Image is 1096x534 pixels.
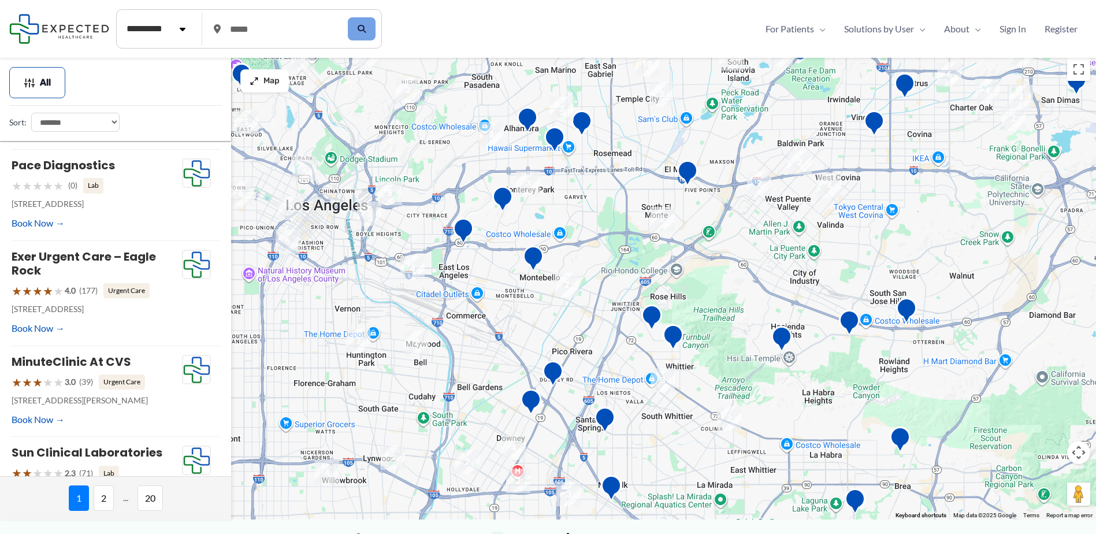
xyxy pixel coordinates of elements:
span: Register [1045,20,1078,38]
div: 2 [650,207,674,231]
img: Expected Healthcare Logo [183,159,210,188]
span: 2 [94,485,114,511]
button: All [9,67,65,98]
a: Report a map error [1046,512,1093,518]
img: Expected Healthcare Logo [183,250,210,279]
div: United Medical Imaging of Brea [890,427,911,456]
span: ★ [43,175,53,196]
div: 2 [278,196,302,220]
span: 20 [138,485,163,511]
button: Toggle fullscreen view [1067,58,1090,81]
div: 3 [649,82,674,106]
p: [STREET_ADDRESS] [12,196,182,212]
span: ★ [32,280,43,302]
div: Centrelake Imaging &#8211; El Monte [677,160,698,190]
div: 4 [501,436,526,460]
div: 4 [315,461,339,485]
div: Downey MRI Center powered by RAYUS Radiology [521,389,541,418]
div: 2 [292,157,317,181]
div: Hacienda HTS Ultrasound [771,326,792,355]
span: ★ [43,372,53,393]
span: About [944,20,969,38]
div: 2 [747,171,771,195]
span: Menu Toggle [969,20,981,38]
div: 4 [975,79,1000,103]
div: 2 [1001,106,1026,131]
button: Drag Pegman onto the map to open Street View [1067,483,1090,506]
span: (0) [68,178,77,193]
div: 2 [506,469,530,493]
a: Terms (opens in new tab) [1023,512,1039,518]
div: 6 [229,181,253,206]
a: Solutions by UserMenu Toggle [835,20,935,38]
div: Open MRI of Fullerton [845,488,865,518]
div: 3 [549,97,574,121]
div: Kindred Hospital San Gabriel Valley [864,110,885,140]
span: (71) [79,466,93,481]
div: Pacific Medical Imaging [595,407,615,436]
span: All [40,79,51,87]
button: Map camera controls [1067,441,1090,464]
div: 4 [400,256,425,280]
label: Sort: [9,115,27,130]
img: Expected Healthcare Logo [183,446,210,475]
div: Montebello Advanced Imaging [523,246,544,275]
div: 3 [556,482,581,506]
div: 2 [719,46,744,71]
a: MinuteClinic at CVS [12,354,131,370]
span: ★ [53,462,64,484]
div: Precision Diagnostic Imaging, Inc. [601,475,622,505]
span: Sign In [1000,20,1026,38]
span: ★ [22,372,32,393]
span: Solutions by User [844,20,914,38]
span: 1 [69,485,89,511]
div: Diagnostic Medical Group [571,110,592,140]
div: 7 [346,329,370,353]
div: Casa Bonita Convalescent Hospital [1066,69,1087,99]
span: ★ [12,175,22,196]
span: Menu Toggle [814,20,826,38]
div: Monterey Park Hospital AHMC [492,186,513,216]
img: Maximize [250,76,259,86]
div: Montes Medical Group, Inc. [641,305,662,334]
span: ★ [32,462,43,484]
div: 2 [356,43,381,67]
span: ★ [32,175,43,196]
div: 3 [381,446,405,470]
p: [STREET_ADDRESS] [12,302,182,317]
div: 3 [396,78,420,102]
div: 2 [717,406,741,431]
span: 2.3 [65,466,76,481]
a: Pace Diagnostics [12,157,115,173]
div: Hd Diagnostic Imaging [231,63,252,92]
div: 5 [378,181,402,205]
div: 3 [1009,85,1033,109]
div: 4 [817,173,841,198]
div: 2 [1010,42,1034,66]
div: Synergy Imaging Center [544,127,565,156]
span: ★ [53,280,64,302]
span: ★ [43,462,53,484]
div: Pacific Medical Imaging [517,107,538,136]
a: For PatientsMenu Toggle [756,20,835,38]
span: ★ [12,372,22,393]
span: Map data ©2025 Google [953,512,1016,518]
div: Centrelake Imaging &#8211; Covina [894,73,915,102]
span: Lab [83,178,103,193]
span: Urgent Care [103,283,150,298]
span: Lab [99,466,119,481]
span: ★ [12,280,22,302]
span: ★ [12,462,22,484]
div: Edward R. Roybal Comprehensive Health Center [453,218,474,247]
a: Sign In [990,20,1035,38]
div: Green Light Imaging [543,361,563,390]
span: ★ [22,462,32,484]
img: Expected Healthcare Logo [183,355,210,384]
div: 2 [768,42,793,66]
span: (39) [79,374,93,390]
a: AboutMenu Toggle [935,20,990,38]
span: ... [118,485,133,511]
span: 4.0 [65,283,76,298]
img: Expected Healthcare Logo - side, dark font, small [9,14,109,43]
button: Map [240,69,289,92]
